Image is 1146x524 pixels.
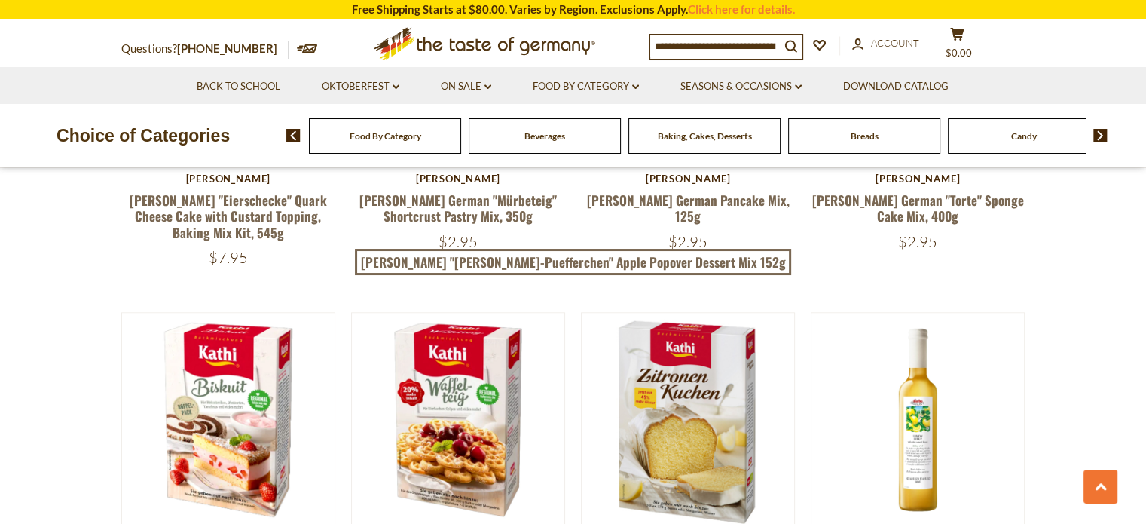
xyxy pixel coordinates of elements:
a: [PERSON_NAME] German "Mürbeteig" Shortcrust Pastry Mix, 350g [359,191,557,225]
img: next arrow [1093,129,1108,142]
a: Seasons & Occasions [680,78,802,95]
div: [PERSON_NAME] [581,173,796,185]
a: Download Catalog [843,78,949,95]
a: On Sale [441,78,491,95]
a: [PERSON_NAME] "Eierschecke" Quark Cheese Cake with Custard Topping, Baking Mix Kit, 545g [130,191,327,242]
a: [PERSON_NAME] German Pancake Mix, 125g [587,191,790,225]
a: Oktoberfest [322,78,399,95]
img: previous arrow [286,129,301,142]
a: Baking, Cakes, Desserts [658,130,752,142]
a: [PERSON_NAME] German "Torte" Sponge Cake Mix, 400g [812,191,1024,225]
span: $7.95 [209,248,248,267]
a: Food By Category [350,130,421,142]
a: Food By Category [533,78,639,95]
button: $0.00 [935,27,980,65]
span: $0.00 [946,47,972,59]
a: Click here for details. [688,2,795,16]
a: [PHONE_NUMBER] [177,41,277,55]
span: $2.95 [668,232,707,251]
a: Breads [851,130,879,142]
span: $2.95 [898,232,937,251]
a: Candy [1011,130,1037,142]
a: Beverages [524,130,565,142]
span: Account [871,37,919,49]
a: Account [852,35,919,52]
span: $2.95 [439,232,478,251]
div: [PERSON_NAME] [121,173,336,185]
a: Back to School [197,78,280,95]
a: [PERSON_NAME] "[PERSON_NAME]-Puefferchen" Apple Popover Dessert Mix 152g [355,249,791,276]
p: Questions? [121,39,289,59]
div: [PERSON_NAME] [811,173,1025,185]
div: [PERSON_NAME] [351,173,566,185]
